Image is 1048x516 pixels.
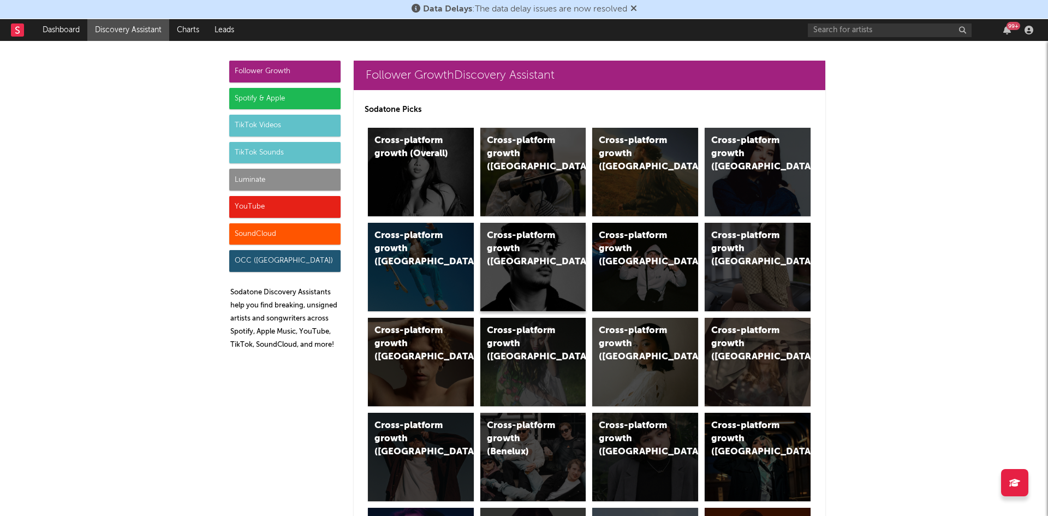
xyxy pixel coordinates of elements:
[630,5,637,14] span: Dismiss
[1003,26,1011,34] button: 99+
[711,419,785,459] div: Cross-platform growth ([GEOGRAPHIC_DATA])
[592,223,698,311] a: Cross-platform growth ([GEOGRAPHIC_DATA]/GSA)
[374,229,449,269] div: Cross-platform growth ([GEOGRAPHIC_DATA])
[705,413,811,501] a: Cross-platform growth ([GEOGRAPHIC_DATA])
[229,88,341,110] div: Spotify & Apple
[1007,22,1020,30] div: 99 +
[423,5,627,14] span: : The data delay issues are now resolved
[705,223,811,311] a: Cross-platform growth ([GEOGRAPHIC_DATA])
[374,419,449,459] div: Cross-platform growth ([GEOGRAPHIC_DATA])
[599,134,673,174] div: Cross-platform growth ([GEOGRAPHIC_DATA])
[169,19,207,41] a: Charts
[711,229,785,269] div: Cross-platform growth ([GEOGRAPHIC_DATA])
[230,286,341,352] p: Sodatone Discovery Assistants help you find breaking, unsigned artists and songwriters across Spo...
[480,128,586,216] a: Cross-platform growth ([GEOGRAPHIC_DATA])
[368,128,474,216] a: Cross-platform growth (Overall)
[229,61,341,82] div: Follower Growth
[808,23,972,37] input: Search for artists
[368,318,474,406] a: Cross-platform growth ([GEOGRAPHIC_DATA])
[487,419,561,459] div: Cross-platform growth (Benelux)
[229,223,341,245] div: SoundCloud
[599,419,673,459] div: Cross-platform growth ([GEOGRAPHIC_DATA])
[207,19,242,41] a: Leads
[374,324,449,364] div: Cross-platform growth ([GEOGRAPHIC_DATA])
[599,324,673,364] div: Cross-platform growth ([GEOGRAPHIC_DATA])
[229,115,341,137] div: TikTok Videos
[487,229,561,269] div: Cross-platform growth ([GEOGRAPHIC_DATA])
[480,223,586,311] a: Cross-platform growth ([GEOGRAPHIC_DATA])
[229,142,341,164] div: TikTok Sounds
[365,103,814,116] p: Sodatone Picks
[711,324,785,364] div: Cross-platform growth ([GEOGRAPHIC_DATA])
[35,19,87,41] a: Dashboard
[711,134,785,174] div: Cross-platform growth ([GEOGRAPHIC_DATA])
[705,128,811,216] a: Cross-platform growth ([GEOGRAPHIC_DATA])
[87,19,169,41] a: Discovery Assistant
[480,318,586,406] a: Cross-platform growth ([GEOGRAPHIC_DATA])
[705,318,811,406] a: Cross-platform growth ([GEOGRAPHIC_DATA])
[487,134,561,174] div: Cross-platform growth ([GEOGRAPHIC_DATA])
[487,324,561,364] div: Cross-platform growth ([GEOGRAPHIC_DATA])
[229,196,341,218] div: YouTube
[592,413,698,501] a: Cross-platform growth ([GEOGRAPHIC_DATA])
[229,250,341,272] div: OCC ([GEOGRAPHIC_DATA])
[368,223,474,311] a: Cross-platform growth ([GEOGRAPHIC_DATA])
[599,229,673,269] div: Cross-platform growth ([GEOGRAPHIC_DATA]/GSA)
[229,169,341,191] div: Luminate
[374,134,449,161] div: Cross-platform growth (Overall)
[592,318,698,406] a: Cross-platform growth ([GEOGRAPHIC_DATA])
[368,413,474,501] a: Cross-platform growth ([GEOGRAPHIC_DATA])
[480,413,586,501] a: Cross-platform growth (Benelux)
[592,128,698,216] a: Cross-platform growth ([GEOGRAPHIC_DATA])
[423,5,472,14] span: Data Delays
[354,61,825,90] a: Follower GrowthDiscovery Assistant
